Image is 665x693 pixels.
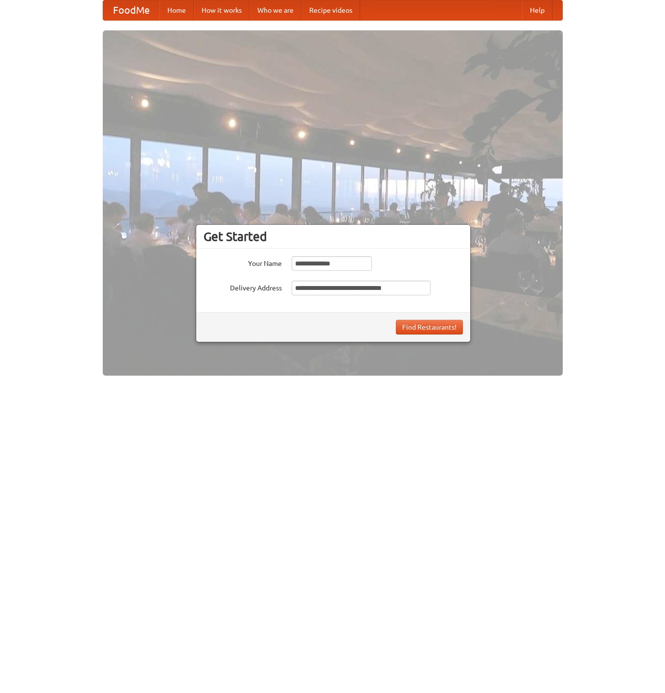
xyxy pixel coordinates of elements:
h3: Get Started [204,229,463,244]
label: Your Name [204,256,282,268]
label: Delivery Address [204,281,282,293]
a: FoodMe [103,0,160,20]
a: Home [160,0,194,20]
button: Find Restaurants! [396,320,463,335]
a: Who we are [250,0,301,20]
a: Recipe videos [301,0,360,20]
a: Help [522,0,552,20]
a: How it works [194,0,250,20]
